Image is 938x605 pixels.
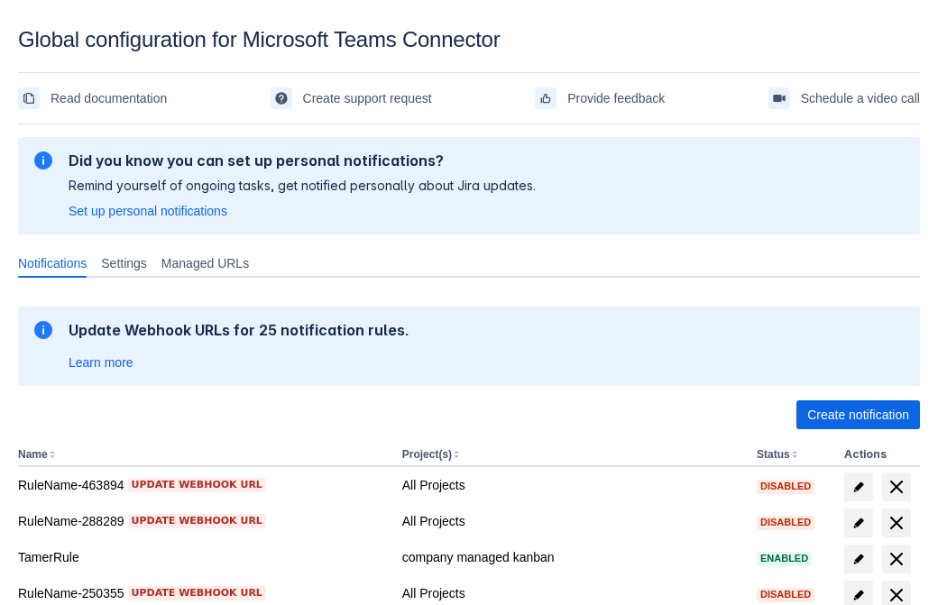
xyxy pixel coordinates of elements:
[271,84,432,113] a: Create support request
[757,481,814,491] span: Disabled
[402,512,742,530] div: All Projects
[757,448,790,461] button: Status
[22,91,36,105] span: documentation
[535,84,665,113] a: Provide feedback
[18,512,388,530] div: RuleName-288289
[796,400,920,429] button: Create notification
[32,319,54,341] span: information
[18,27,920,52] div: Global configuration for Microsoft Teams Connector
[402,448,452,461] button: Project(s)
[69,321,409,339] h2: Update Webhook URLs for 25 notification rules.
[886,476,907,498] span: delete
[768,84,920,113] a: Schedule a video call
[801,84,920,113] span: Schedule a video call
[69,353,133,371] a: Learn more
[132,478,262,492] span: Update webhook URL
[851,588,866,602] span: edit
[69,177,536,195] p: Remind yourself of ongoing tasks, get notified personally about Jira updates.
[402,584,742,602] div: All Projects
[132,586,262,600] span: Update webhook URL
[274,91,289,105] span: support
[757,518,814,527] span: Disabled
[101,254,147,272] span: Settings
[807,400,909,429] span: Create notification
[886,512,907,534] span: delete
[402,548,742,566] div: company managed kanban
[757,590,814,600] span: Disabled
[851,552,866,566] span: edit
[757,554,812,564] span: Enabled
[69,151,536,170] h2: Did you know you can set up personal notifications?
[32,150,54,171] span: information
[772,91,786,105] span: videoCall
[402,476,742,494] div: All Projects
[851,516,866,530] span: edit
[18,84,167,113] a: Read documentation
[851,480,866,494] span: edit
[567,84,665,113] span: Provide feedback
[18,584,388,602] div: RuleName-250355
[303,84,432,113] span: Create support request
[51,84,167,113] span: Read documentation
[18,548,388,566] div: TamerRule
[18,448,48,461] button: Name
[837,444,920,467] th: Actions
[18,476,388,494] div: RuleName-463894
[69,202,227,220] a: Set up personal notifications
[161,254,249,272] span: Managed URLs
[132,514,262,528] span: Update webhook URL
[18,254,87,272] span: Notifications
[538,91,553,105] span: feedback
[886,548,907,570] span: delete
